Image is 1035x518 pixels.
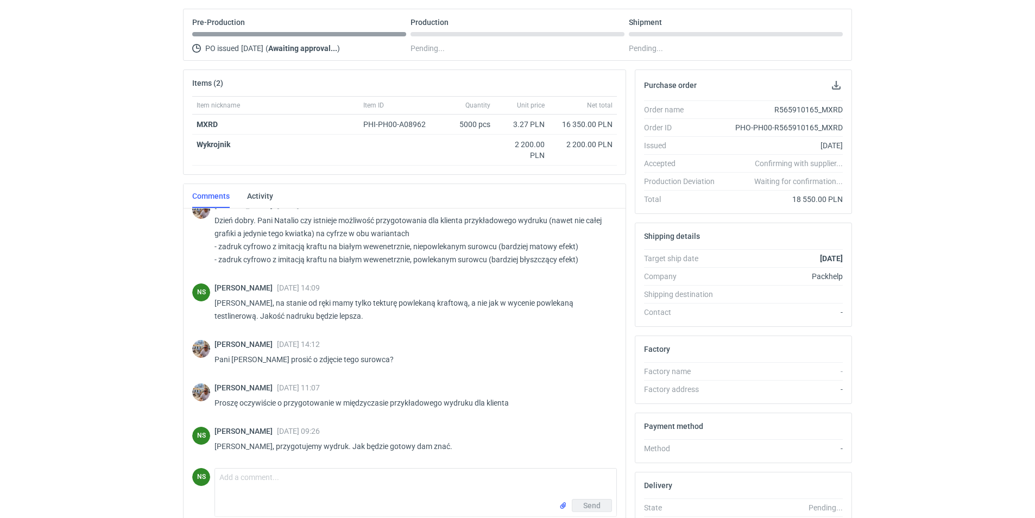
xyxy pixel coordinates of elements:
[214,214,608,266] p: Dzień dobry. Pani Natalio czy istnieje możliwość przygotowania dla klienta przykładowego wydruku ...
[644,253,723,264] div: Target ship date
[214,427,277,435] span: [PERSON_NAME]
[553,119,613,130] div: 16 350.00 PLN
[553,139,613,150] div: 2 200.00 PLN
[337,44,340,53] span: )
[192,340,210,358] img: Michał Palasek
[192,427,210,445] figcaption: NS
[192,42,406,55] div: PO issued
[197,140,230,149] strong: Wykrojnik
[644,158,723,169] div: Accepted
[192,18,245,27] p: Pre-Production
[197,101,240,110] span: Item nickname
[214,383,277,392] span: [PERSON_NAME]
[192,283,210,301] figcaption: NS
[644,122,723,133] div: Order ID
[644,345,670,353] h2: Factory
[363,119,436,130] div: PHI-PH00-A08962
[277,427,320,435] span: [DATE] 09:26
[499,119,545,130] div: 3.27 PLN
[644,232,700,241] h2: Shipping details
[192,468,210,486] figcaption: NS
[517,101,545,110] span: Unit price
[499,139,545,161] div: 2 200.00 PLN
[644,502,723,513] div: State
[644,104,723,115] div: Order name
[214,296,608,323] p: [PERSON_NAME], na stanie od ręki mamy tylko tekturę powlekaną kraftową, a nie jak w wycenie powle...
[644,481,672,490] h2: Delivery
[277,340,320,349] span: [DATE] 14:12
[583,502,601,509] span: Send
[192,283,210,301] div: Natalia Stępak
[629,18,662,27] p: Shipment
[723,384,843,395] div: -
[411,42,445,55] span: Pending...
[277,383,320,392] span: [DATE] 11:07
[192,427,210,445] div: Natalia Stępak
[723,140,843,151] div: [DATE]
[723,366,843,377] div: -
[755,159,843,168] em: Confirming with supplier...
[644,194,723,205] div: Total
[247,184,273,208] a: Activity
[192,79,223,87] h2: Items (2)
[754,176,843,187] em: Waiting for confirmation...
[214,283,277,292] span: [PERSON_NAME]
[644,271,723,282] div: Company
[465,101,490,110] span: Quantity
[192,468,210,486] div: Natalia Stępak
[411,18,449,27] p: Production
[723,104,843,115] div: R565910165_MXRD
[197,120,218,129] a: MXRD
[214,340,277,349] span: [PERSON_NAME]
[644,422,703,431] h2: Payment method
[268,44,337,53] strong: Awaiting approval...
[644,307,723,318] div: Contact
[629,42,843,55] div: Pending...
[192,383,210,401] img: Michał Palasek
[644,443,723,454] div: Method
[192,201,210,219] img: Michał Palasek
[572,499,612,512] button: Send
[723,307,843,318] div: -
[277,283,320,292] span: [DATE] 14:09
[266,44,268,53] span: (
[830,79,843,92] button: Download PO
[723,122,843,133] div: PHO-PH00-R565910165_MXRD
[723,271,843,282] div: Packhelp
[440,115,495,135] div: 5000 pcs
[363,101,384,110] span: Item ID
[723,194,843,205] div: 18 550.00 PLN
[214,396,608,409] p: Proszę oczywiście o przygotowanie w międzyczasie przykładowego wydruku dla klienta
[644,140,723,151] div: Issued
[644,176,723,187] div: Production Deviation
[214,440,608,453] p: [PERSON_NAME], przygotujemy wydruk. Jak będzie gotowy dam znać.
[644,289,723,300] div: Shipping destination
[644,366,723,377] div: Factory name
[192,184,230,208] a: Comments
[241,42,263,55] span: [DATE]
[820,254,843,263] strong: [DATE]
[809,503,843,512] em: Pending...
[644,384,723,395] div: Factory address
[587,101,613,110] span: Net total
[214,353,608,366] p: Pani [PERSON_NAME] prosić o zdjęcie tego surowca?
[723,443,843,454] div: -
[644,81,697,90] h2: Purchase order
